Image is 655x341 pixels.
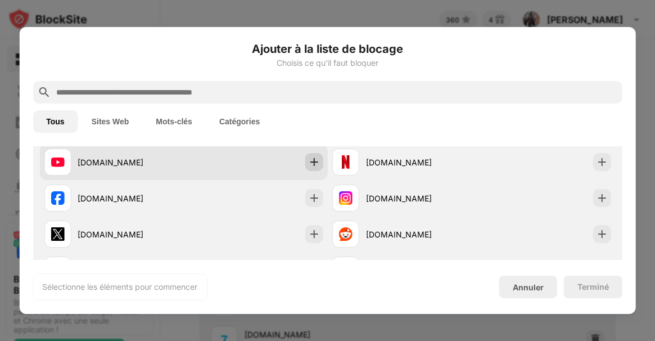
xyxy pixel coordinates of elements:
[142,110,206,133] button: Mots-clés
[339,191,353,205] img: favicons
[78,192,183,204] div: [DOMAIN_NAME]
[33,110,78,133] button: Tous
[513,282,544,292] div: Annuler
[78,228,183,240] div: [DOMAIN_NAME]
[33,59,622,68] div: Choisis ce qu'il faut bloquer
[366,156,472,168] div: [DOMAIN_NAME]
[51,191,64,205] img: favicons
[577,282,609,291] div: Terminé
[366,192,472,204] div: [DOMAIN_NAME]
[51,155,64,169] img: favicons
[339,227,353,241] img: favicons
[78,110,143,133] button: Sites Web
[37,86,51,99] img: search.svg
[206,110,273,133] button: Catégories
[42,281,197,293] div: Sélectionne les éléments pour commencer
[78,156,183,168] div: [DOMAIN_NAME]
[339,155,353,169] img: favicons
[33,41,622,57] h6: Ajouter à la liste de blocage
[51,227,64,241] img: favicons
[366,228,472,240] div: [DOMAIN_NAME]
